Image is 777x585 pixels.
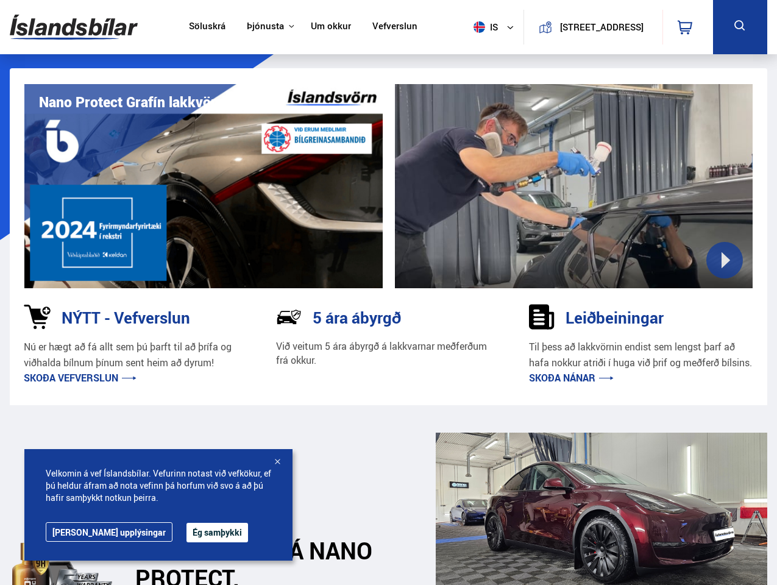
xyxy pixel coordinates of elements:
[372,21,417,34] a: Vefverslun
[46,522,172,542] a: [PERSON_NAME] upplýsingar
[529,371,614,385] a: Skoða nánar
[276,304,302,330] img: NP-R9RrMhXQFCiaa.svg
[24,84,383,288] img: vI42ee_Copy_of_H.png
[531,10,655,44] a: [STREET_ADDRESS]
[311,21,351,34] a: Um okkur
[529,304,555,330] img: sDldwouBCQTERH5k.svg
[10,7,138,47] img: G0Ugv5HjCgRt.svg
[62,308,190,327] h3: NÝTT - Vefverslun
[557,22,647,32] button: [STREET_ADDRESS]
[469,9,523,45] button: is
[474,21,485,33] img: svg+xml;base64,PHN2ZyB4bWxucz0iaHR0cDovL3d3dy53My5vcmcvMjAwMC9zdmciIHdpZHRoPSI1MTIiIGhlaWdodD0iNT...
[39,94,224,110] h1: Nano Protect Grafín lakkvörn
[189,21,225,34] a: Söluskrá
[24,371,137,385] a: Skoða vefverslun
[276,339,500,367] p: Við veitum 5 ára ábyrgð á lakkvarnar meðferðum frá okkur.
[46,467,271,504] span: Velkomin á vef Íslandsbílar. Vefurinn notast við vefkökur, ef þú heldur áfram að nota vefinn þá h...
[566,308,664,327] h3: Leiðbeiningar
[469,21,499,33] span: is
[529,339,753,370] p: Til þess að lakkvörnin endist sem lengst þarf að hafa nokkur atriði í huga við þrif og meðferð bí...
[313,308,401,327] h3: 5 ára ábyrgð
[186,523,248,542] button: Ég samþykki
[24,304,51,330] img: 1kVRZhkadjUD8HsE.svg
[24,339,248,370] p: Nú er hægt að fá allt sem þú þarft til að þrífa og viðhalda bílnum þínum sent heim að dyrum!
[247,21,284,32] button: Þjónusta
